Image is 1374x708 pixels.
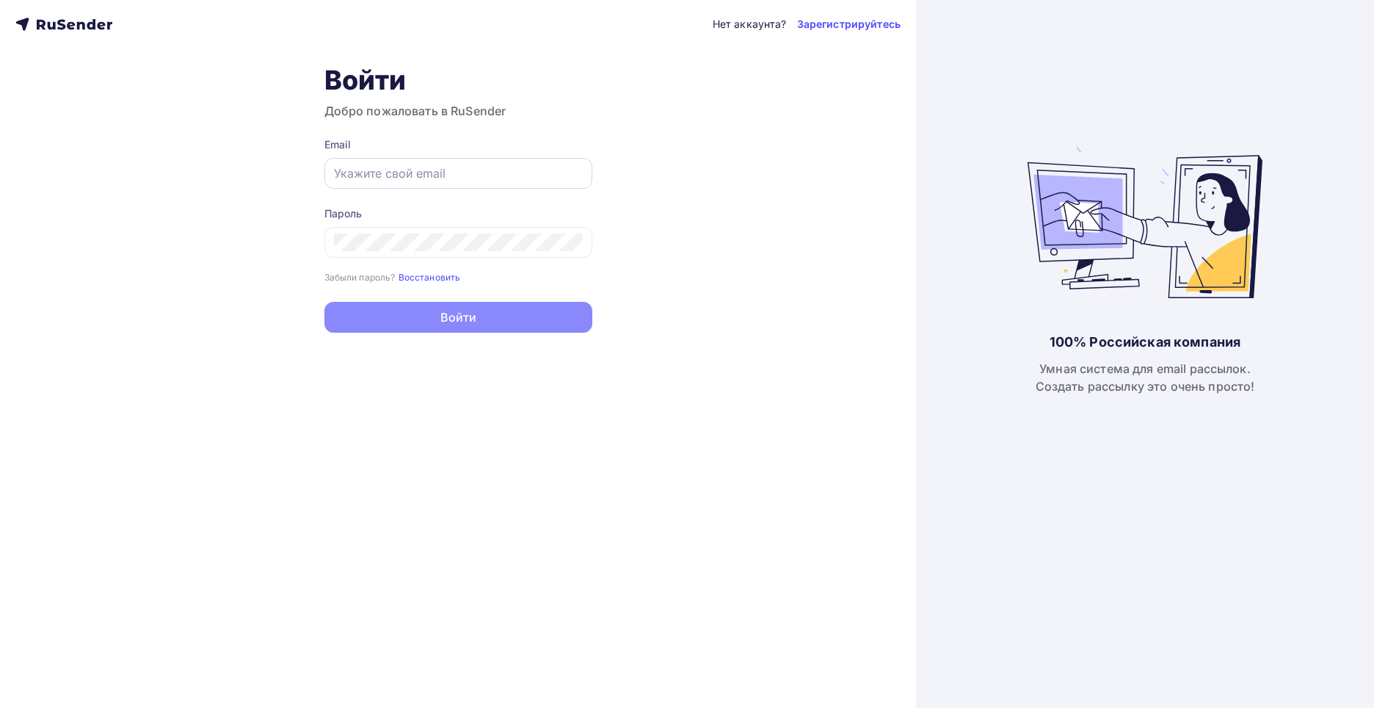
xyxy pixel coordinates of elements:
small: Восстановить [399,272,461,283]
h3: Добро пожаловать в RuSender [324,102,592,120]
div: Email [324,137,592,152]
div: Пароль [324,206,592,221]
div: Нет аккаунта? [713,17,787,32]
div: Умная система для email рассылок. Создать рассылку это очень просто! [1036,360,1255,395]
small: Забыли пароль? [324,272,396,283]
button: Войти [324,302,592,333]
input: Укажите свой email [334,165,583,182]
a: Восстановить [399,270,461,283]
a: Зарегистрируйтесь [797,17,901,32]
div: 100% Российская компания [1050,333,1240,351]
h1: Войти [324,64,592,96]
